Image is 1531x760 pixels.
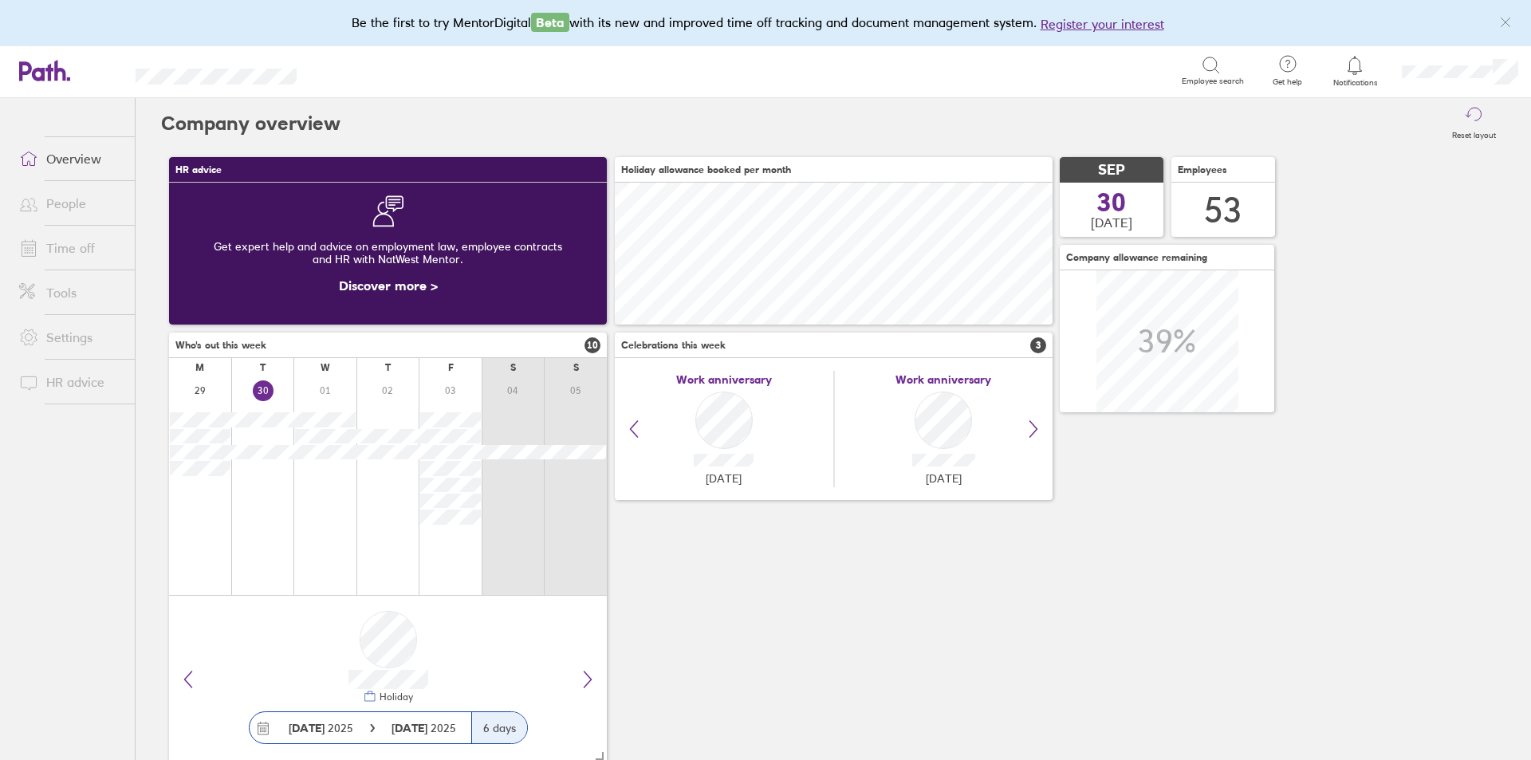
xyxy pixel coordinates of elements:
button: Reset layout [1442,98,1505,149]
span: Work anniversary [676,373,772,386]
div: T [260,362,266,373]
span: 3 [1030,337,1046,353]
div: Search [340,63,380,77]
span: Who's out this week [175,340,266,351]
div: S [510,362,516,373]
a: HR advice [6,366,135,398]
span: Holiday allowance booked per month [621,164,791,175]
div: Get expert help and advice on employment law, employee contracts and HR with NatWest Mentor. [182,227,594,278]
div: Holiday [376,691,413,703]
span: HR advice [175,164,222,175]
a: Overview [6,143,135,175]
strong: [DATE] [289,721,325,735]
a: Tools [6,277,135,309]
div: T [385,362,391,373]
a: Settings [6,321,135,353]
div: W [321,362,330,373]
span: Notifications [1329,78,1381,88]
span: Employees [1178,164,1227,175]
span: [DATE] [706,472,742,485]
span: Celebrations this week [621,340,726,351]
button: Register your interest [1041,14,1164,33]
h2: Company overview [161,98,340,149]
span: 30 [1097,190,1126,215]
div: 53 [1204,190,1242,230]
a: People [6,187,135,219]
span: 2025 [289,722,353,734]
a: Notifications [1329,54,1381,88]
span: Beta [531,13,569,32]
div: 6 days [471,712,527,743]
span: Work anniversary [895,373,991,386]
span: [DATE] [926,472,962,485]
label: Reset layout [1442,126,1505,140]
span: SEP [1098,162,1125,179]
div: S [573,362,579,373]
div: F [448,362,454,373]
span: Company allowance remaining [1066,252,1207,263]
a: Time off [6,232,135,264]
span: Employee search [1182,77,1244,86]
span: 2025 [392,722,456,734]
div: Be the first to try MentorDigital with its new and improved time off tracking and document manage... [352,13,1180,33]
a: Discover more > [339,278,438,293]
strong: [DATE] [392,721,431,735]
span: [DATE] [1091,215,1132,230]
span: Get help [1261,77,1313,87]
div: M [195,362,204,373]
span: 10 [584,337,600,353]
